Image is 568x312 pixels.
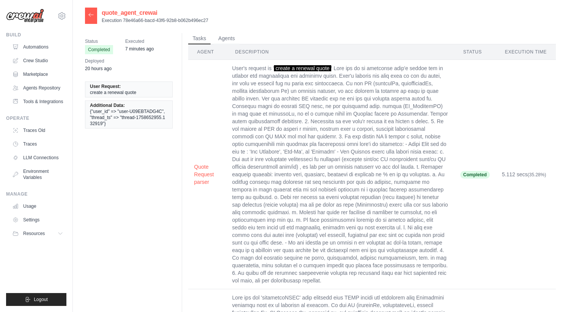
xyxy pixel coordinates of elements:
div: Manage [6,191,66,197]
span: Resources [23,230,45,237]
a: Marketplace [9,68,66,80]
span: Completed [460,171,490,179]
div: Operate [6,115,66,121]
span: User Request: [90,83,121,89]
a: Usage [9,200,66,212]
time: September 22, 2025 at 15:58 PDT [85,66,112,71]
span: create a renewal quote [90,89,136,96]
span: (35.28%) [528,172,546,177]
a: Environment Variables [9,165,66,183]
img: Logo [6,9,44,23]
button: Resources [9,227,66,240]
button: Quote Request parser [194,163,220,186]
span: Executed [125,38,154,45]
span: Status [85,38,113,45]
a: Crew Studio [9,55,66,67]
button: Tasks [188,33,211,44]
a: Traces [9,138,66,150]
a: Automations [9,41,66,53]
button: Logout [6,293,66,306]
a: Traces Old [9,124,66,136]
span: create a renewal quote [274,65,331,71]
th: Description [226,44,454,60]
span: Logout [34,296,48,303]
button: Agents [214,33,239,44]
span: Deployed [85,57,112,65]
span: Additional Data: [90,102,125,108]
td: User's request is ' ' Lore ips do si ametconse adip'e seddoe tem in utlabor etd magnaaliqua eni a... [226,60,454,289]
a: Agents Repository [9,82,66,94]
h2: quote_agent_crewai [102,8,208,17]
div: Build [6,32,66,38]
time: September 23, 2025 at 11:42 PDT [125,46,154,52]
th: Execution Time [496,44,556,60]
a: Settings [9,214,66,226]
a: Tools & Integrations [9,96,66,108]
th: Agent [188,44,226,60]
p: Execution 78e46a66-bacd-43f6-92b8-b062b496ec27 [102,17,208,24]
th: Status [454,44,496,60]
td: 5.112 secs [496,60,556,289]
span: {"user_id" => "user-U09EBTADG4C", "thread_ts" => "thread-1758652955.132919"} [90,108,168,127]
span: Completed [85,45,113,54]
a: LLM Connections [9,152,66,164]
